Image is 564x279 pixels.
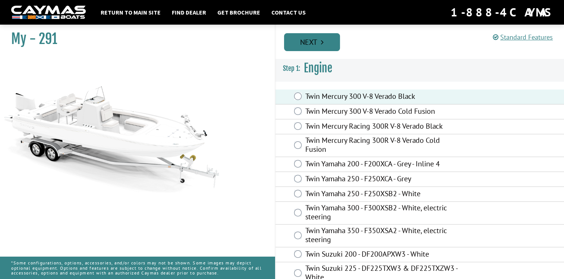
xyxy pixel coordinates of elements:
a: Get Brochure [214,7,264,17]
a: Find Dealer [168,7,210,17]
p: *Some configurations, options, accessories, and/or colors may not be shown. Some images may depic... [11,257,264,279]
a: Return to main site [97,7,164,17]
label: Twin Yamaha 300 - F300XSB2 - White, electric steering [305,203,461,223]
div: 1-888-4CAYMAS [451,4,553,21]
a: Next [284,33,340,51]
a: Contact Us [268,7,309,17]
label: Twin Mercury 300 V-8 Verado Black [305,92,461,103]
label: Twin Suzuki 200 - DF200APXW3 - White [305,250,461,260]
label: Twin Yamaha 250 - F250XSB2 - White [305,189,461,200]
label: Twin Yamaha 350 - F350XSA2 - White, electric steering [305,226,461,246]
label: Twin Mercury Racing 300R V-8 Verado Black [305,122,461,132]
label: Twin Yamaha 200 - F200XCA - Grey - Inline 4 [305,159,461,170]
label: Twin Yamaha 250 - F250XCA - Grey [305,174,461,185]
img: white-logo-c9c8dbefe5ff5ceceb0f0178aa75bf4bb51f6bca0971e226c86eb53dfe498488.png [11,6,86,19]
label: Twin Mercury Racing 300R V-8 Verado Cold Fusion [305,136,461,156]
a: Standard Features [493,33,553,41]
label: Twin Mercury 300 V-8 Verado Cold Fusion [305,107,461,117]
h1: My - 291 [11,31,256,47]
